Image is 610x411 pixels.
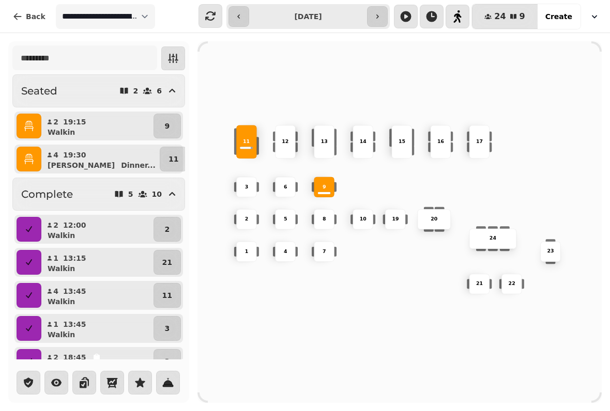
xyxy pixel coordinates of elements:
[154,217,181,242] button: 2
[43,283,151,308] button: 413:45Walkin
[243,138,250,146] p: 11
[154,250,181,275] button: 21
[162,290,172,301] p: 11
[48,127,75,137] p: Walkin
[43,114,151,138] button: 219:15Walkin
[63,117,86,127] p: 19:15
[360,138,367,146] p: 14
[360,216,367,223] p: 10
[508,280,515,288] p: 22
[245,216,249,223] p: 2
[43,147,158,171] button: 419:30[PERSON_NAME]Dinner...
[165,323,170,334] p: 3
[162,257,172,267] p: 21
[121,160,156,170] p: Dinner ...
[547,248,554,255] p: 23
[537,4,581,29] button: Create
[494,12,506,21] span: 24
[63,220,86,230] p: 12:00
[245,248,249,255] p: 1
[21,84,57,98] h2: Seated
[392,216,399,223] p: 19
[154,316,181,341] button: 3
[169,154,178,164] p: 11
[284,216,287,223] p: 5
[63,286,86,296] p: 13:45
[48,230,75,241] p: Walkin
[63,319,86,329] p: 13:45
[43,217,151,242] button: 212:00Walkin
[152,191,162,198] p: 10
[4,4,54,29] button: Back
[43,316,151,341] button: 113:45Walkin
[545,13,572,20] span: Create
[165,121,170,131] p: 9
[476,280,483,288] p: 21
[284,183,287,191] p: 6
[323,216,326,223] p: 8
[160,147,187,171] button: 11
[53,352,59,362] p: 2
[321,138,327,146] p: 13
[154,283,181,308] button: 11
[128,191,133,198] p: 5
[53,286,59,296] p: 4
[26,13,45,20] span: Back
[323,183,326,191] p: 9
[12,178,185,211] button: Complete510
[48,329,75,340] p: Walkin
[520,12,525,21] span: 9
[63,352,86,362] p: 18:45
[53,220,59,230] p: 2
[399,138,405,146] p: 15
[21,187,73,201] h2: Complete
[165,356,170,367] p: 3
[63,150,86,160] p: 19:30
[165,224,170,234] p: 2
[53,319,59,329] p: 1
[490,235,496,242] p: 24
[133,87,139,94] p: 2
[284,248,287,255] p: 4
[53,117,59,127] p: 2
[157,87,162,94] p: 6
[43,349,151,374] button: 218:45
[323,248,326,255] p: 7
[53,150,59,160] p: 4
[12,74,185,107] button: Seated26
[472,4,537,29] button: 249
[437,138,444,146] p: 16
[282,138,288,146] p: 12
[53,253,59,263] p: 1
[245,183,249,191] p: 3
[431,216,437,223] p: 20
[63,253,86,263] p: 13:15
[48,296,75,307] p: Walkin
[154,114,181,138] button: 9
[476,138,483,146] p: 17
[154,349,181,374] button: 3
[43,250,151,275] button: 113:15Walkin
[48,263,75,274] p: Walkin
[48,160,115,170] p: [PERSON_NAME]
